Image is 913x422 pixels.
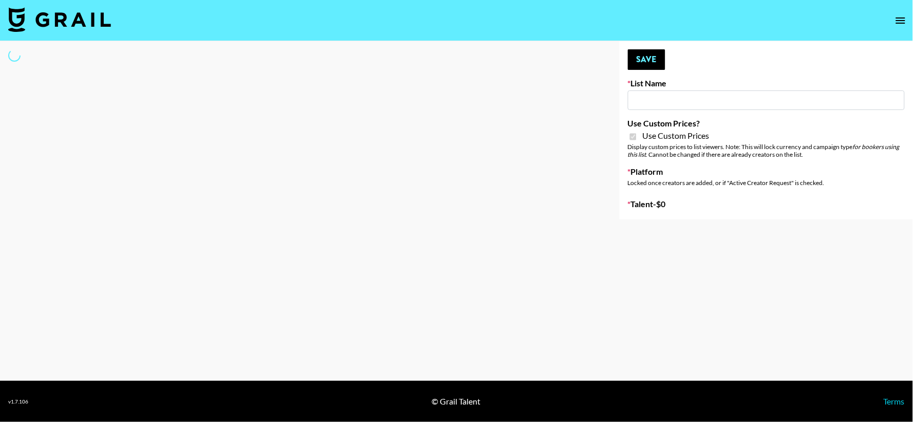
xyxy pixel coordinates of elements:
div: © Grail Talent [432,396,480,407]
div: Display custom prices to list viewers. Note: This will lock currency and campaign type . Cannot b... [628,143,905,158]
button: open drawer [890,10,911,31]
label: List Name [628,78,905,88]
div: Locked once creators are added, or if "Active Creator Request" is checked. [628,179,905,187]
label: Talent - $ 0 [628,199,905,209]
label: Platform [628,167,905,177]
div: v 1.7.106 [8,398,28,405]
a: Terms [884,396,905,406]
label: Use Custom Prices? [628,118,905,129]
span: Use Custom Prices [643,131,710,141]
button: Save [628,49,665,70]
em: for bookers using this list [628,143,900,158]
img: Grail Talent [8,7,111,32]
